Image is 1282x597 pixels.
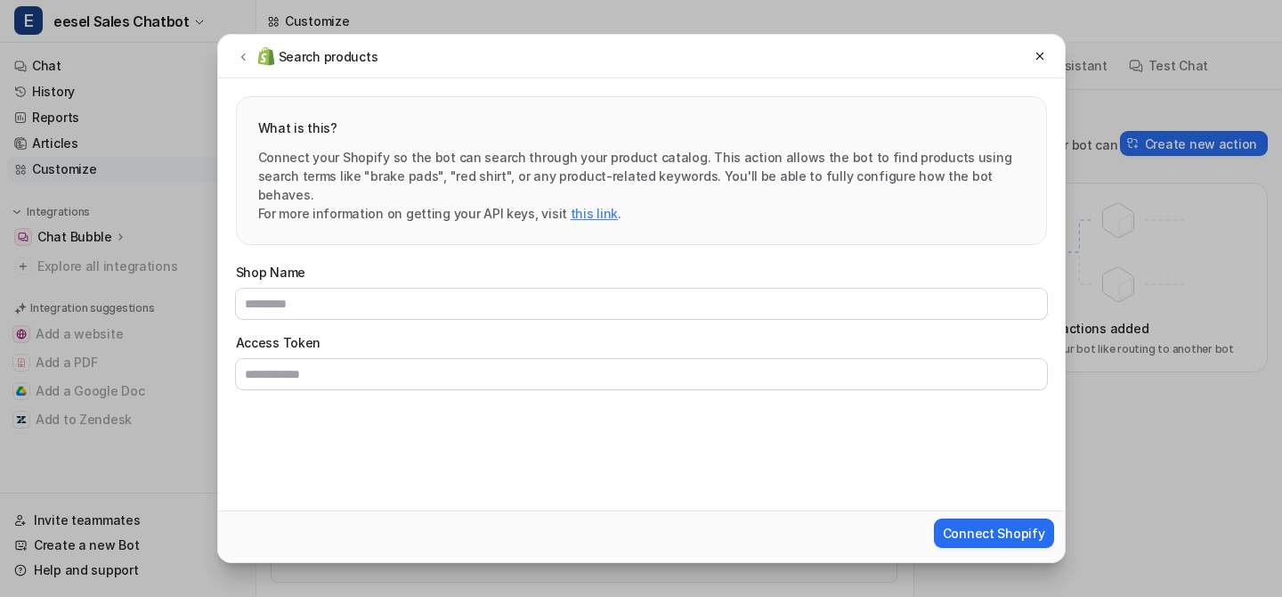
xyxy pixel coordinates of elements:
label: Shop Name [236,263,1047,282]
img: chat [257,46,275,67]
label: Access Token [236,333,1047,352]
button: Connect Shopify [934,519,1054,548]
h2: Search products [279,47,378,66]
span: Connect Shopify [943,524,1045,543]
h3: What is this? [258,119,1025,137]
a: this link [571,206,618,221]
div: Connect your Shopify so the bot can search through your product catalog. This action allows the b... [258,148,1025,223]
